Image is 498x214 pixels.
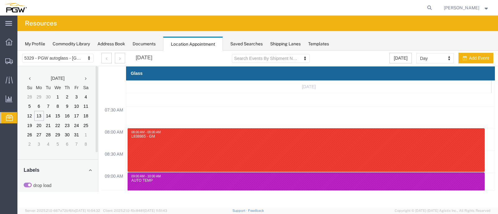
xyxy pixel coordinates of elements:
div: Commodity Library [53,41,90,47]
td: 7 [54,89,64,98]
td: 21 [26,70,35,80]
button: [PERSON_NAME] [444,4,490,11]
td: 19 [7,70,17,80]
span: Search Events By Shipment Number [217,5,282,11]
h2: [DATE] [118,4,135,10]
td: 7 [26,51,35,61]
span: Client: 2025.21.0-f0c8481 [103,209,167,212]
div: Documents [133,41,156,47]
td: 9 [45,51,54,61]
span: drop load [16,132,34,137]
span: [DATE] 11:51:43 [144,209,167,212]
div: Shipping Lanes [270,41,301,47]
td: 5 [35,89,45,98]
span: Day [402,5,425,11]
td: 30 [45,80,54,89]
a: Support [233,209,248,212]
td: 1 [64,80,73,89]
td: 22 [35,70,45,80]
td: 3 [17,89,26,98]
td: 15 [35,61,45,70]
span: Copyright © [DATE]-[DATE] Agistix Inc., All Rights Reserved [395,208,491,213]
div: Saved Searches [230,41,263,47]
div: Location Appointment [163,37,223,51]
td: 29 [35,80,45,89]
td: 25 [64,70,73,80]
td: 12 [7,61,17,70]
span: 08:00 AM - 09:00 AM [114,80,143,83]
button: [DATE] [372,2,394,13]
td: 27 [17,80,26,89]
div: L838865 - GM [114,84,464,88]
td: 17 [54,61,64,70]
div: My Profile [25,41,45,47]
td: 28 [26,80,35,89]
span: [DATE] 10:54:32 [75,209,100,212]
span: Janet Claytor [444,4,479,11]
h4: Resources [25,16,57,31]
td: 23 [45,70,54,80]
a: Day [399,2,436,13]
div: Templates [308,41,329,47]
a: Labels [6,117,74,122]
span: [DATE] [284,34,298,39]
td: 20 [17,70,26,80]
td: 31 [54,80,64,89]
button: Add Event [441,2,476,13]
td: 8 [35,51,45,61]
span: 08:00 AM [86,78,107,84]
td: 24 [54,70,64,80]
img: logo [4,3,27,12]
td: 10 [54,51,64,61]
a: Search Events By Shipment Number [214,3,292,12]
td: 13 [17,61,26,70]
div: Address Book [97,41,125,47]
iframe: FS Legacy Container [17,51,498,207]
h3: Glass [113,20,125,25]
span: 08:30 AM [86,100,107,107]
a: Feedback [248,209,264,212]
span: 09:00 AM - 10:00 AM [114,124,143,127]
span: 09:00 AM [86,122,107,129]
td: 6 [45,89,54,98]
td: 16 [45,61,54,70]
td: 18 [64,61,73,70]
span: 07:30 AM [86,56,107,62]
td: 26 [7,80,17,89]
td: 14 [26,61,35,70]
div: AUTO TEMP [114,128,464,132]
td: 2 [7,89,17,98]
td: 4 [26,89,35,98]
td: 8 [64,89,73,98]
span: Server: 2025.21.0-667a72bf6fa [25,209,100,212]
td: 11 [64,51,73,61]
